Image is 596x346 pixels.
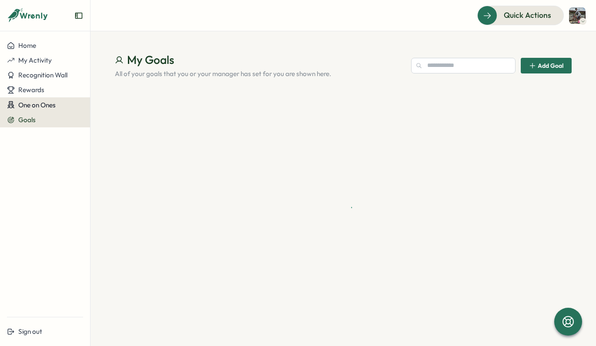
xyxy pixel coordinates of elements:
[569,7,586,24] img: Hannan Abdi
[538,63,563,69] span: Add Goal
[521,58,572,73] button: Add Goal
[18,327,42,336] span: Sign out
[477,6,564,25] button: Quick Actions
[115,69,404,79] p: All of your goals that you or your manager has set for you are shown here.
[18,71,67,79] span: Recognition Wall
[18,56,52,64] span: My Activity
[18,86,44,94] span: Rewards
[115,52,404,67] h1: My Goals
[74,11,83,20] button: Expand sidebar
[18,101,56,109] span: One on Ones
[504,10,551,21] span: Quick Actions
[18,41,36,50] span: Home
[18,116,36,124] span: Goals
